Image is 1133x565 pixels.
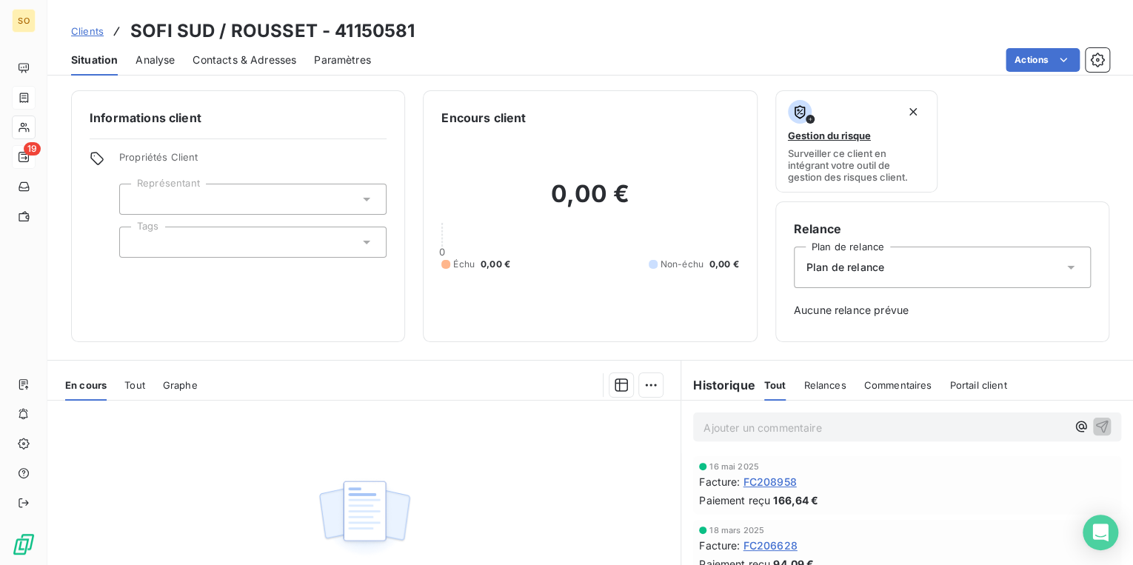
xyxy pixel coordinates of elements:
[773,492,818,508] span: 166,64 €
[12,9,36,33] div: SO
[317,472,412,564] img: Empty state
[453,258,475,271] span: Échu
[681,376,755,394] h6: Historique
[71,25,104,37] span: Clients
[743,474,796,489] span: FC208958
[709,462,759,471] span: 16 mai 2025
[132,235,144,249] input: Ajouter une valeur
[481,258,510,271] span: 0,00 €
[764,379,786,391] span: Tout
[314,53,371,67] span: Paramètres
[803,379,846,391] span: Relances
[124,379,145,391] span: Tout
[71,24,104,39] a: Clients
[12,145,35,169] a: 19
[794,220,1091,238] h6: Relance
[71,53,118,67] span: Situation
[806,260,884,275] span: Plan de relance
[65,379,107,391] span: En cours
[24,142,41,156] span: 19
[441,109,526,127] h6: Encours client
[788,130,871,141] span: Gestion du risque
[163,379,198,391] span: Graphe
[90,109,387,127] h6: Informations client
[743,538,797,553] span: FC206628
[775,90,938,193] button: Gestion du risqueSurveiller ce client en intégrant votre outil de gestion des risques client.
[699,538,740,553] span: Facture :
[794,303,1091,318] span: Aucune relance prévue
[136,53,175,67] span: Analyse
[441,179,738,224] h2: 0,00 €
[132,193,144,206] input: Ajouter une valeur
[130,18,415,44] h3: SOFI SUD / ROUSSET - 41150581
[12,532,36,556] img: Logo LeanPay
[1006,48,1080,72] button: Actions
[949,379,1006,391] span: Portail client
[119,151,387,172] span: Propriétés Client
[788,147,926,183] span: Surveiller ce client en intégrant votre outil de gestion des risques client.
[863,379,932,391] span: Commentaires
[1083,515,1118,550] div: Open Intercom Messenger
[709,258,739,271] span: 0,00 €
[699,492,770,508] span: Paiement reçu
[193,53,296,67] span: Contacts & Adresses
[699,474,740,489] span: Facture :
[661,258,703,271] span: Non-échu
[709,526,764,535] span: 18 mars 2025
[439,246,445,258] span: 0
